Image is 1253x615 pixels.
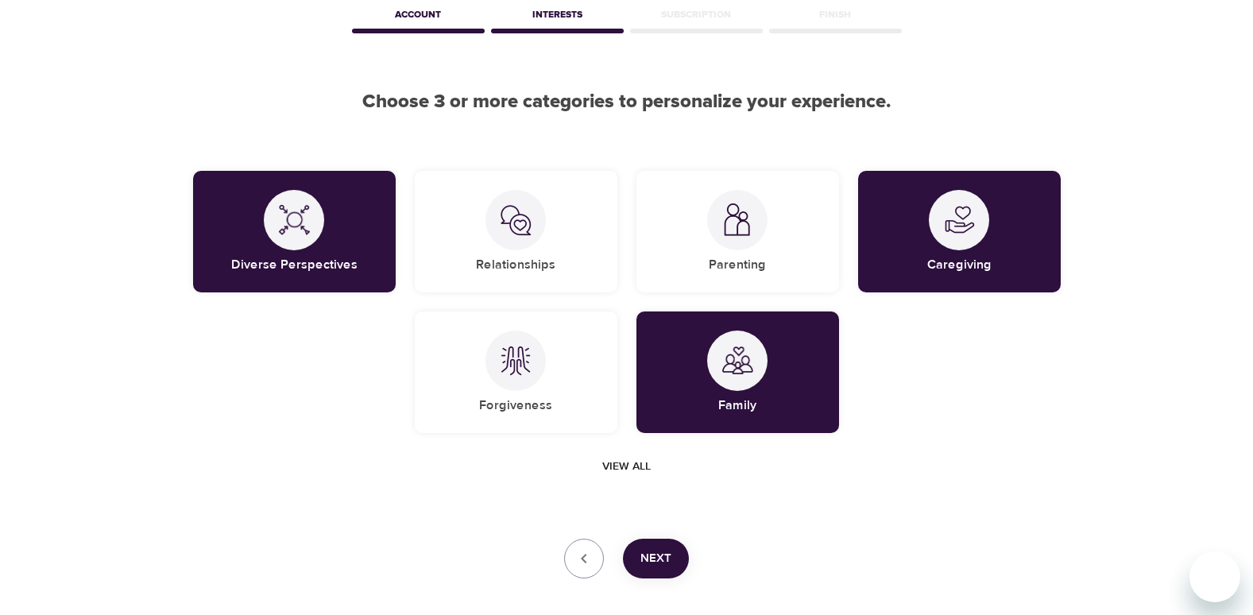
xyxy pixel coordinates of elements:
[636,171,839,292] div: ParentingParenting
[636,311,839,433] div: FamilyFamily
[721,345,753,377] img: Family
[943,204,975,236] img: Caregiving
[623,539,689,578] button: Next
[415,171,617,292] div: RelationshipsRelationships
[596,452,657,482] button: View all
[193,171,396,292] div: Diverse PerspectivesDiverse Perspectives
[721,203,753,236] img: Parenting
[479,397,552,414] h5: Forgiveness
[278,204,310,236] img: Diverse Perspectives
[476,257,555,273] h5: Relationships
[927,257,992,273] h5: Caregiving
[415,311,617,433] div: ForgivenessForgiveness
[193,91,1061,114] h2: Choose 3 or more categories to personalize your experience.
[500,204,532,236] img: Relationships
[1189,551,1240,602] iframe: Button to launch messaging window
[718,397,756,414] h5: Family
[640,548,671,569] span: Next
[602,457,651,477] span: View all
[231,257,358,273] h5: Diverse Perspectives
[858,171,1061,292] div: CaregivingCaregiving
[709,257,766,273] h5: Parenting
[500,345,532,377] img: Forgiveness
